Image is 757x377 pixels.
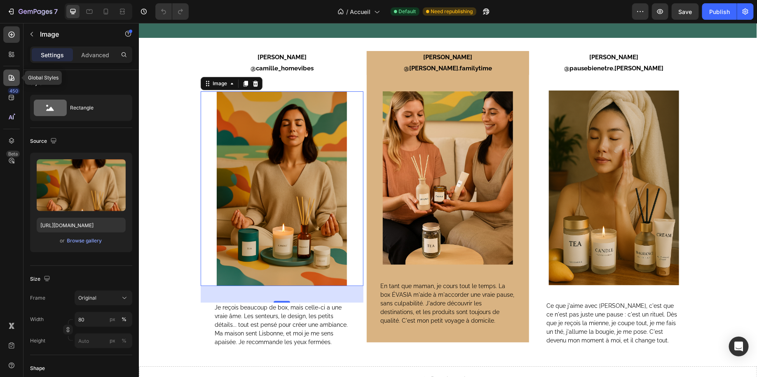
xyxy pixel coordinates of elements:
[431,8,473,15] span: Need republishing
[78,294,96,302] span: Original
[265,42,353,49] strong: @[PERSON_NAME].familytime
[94,48,100,54] img: tab_keywords_by_traffic_grey.svg
[30,274,52,285] div: Size
[729,337,749,356] div: Open Intercom Messenger
[399,8,416,15] span: Default
[709,7,730,16] div: Publish
[3,3,61,20] button: 7
[13,13,20,20] img: logo_orange.svg
[410,67,540,263] img: gempages_571471055927903384-89edc6c1-80fb-4a78-a870-fab4862fa2fc.png
[408,279,538,321] span: Ce que j'aime avec [PERSON_NAME], c'est que ce n'est pas juste une pause : c'est un rituel. Dès q...
[75,312,132,327] input: px%
[21,21,93,28] div: Domaine: [DOMAIN_NAME]
[13,21,20,28] img: website_grey.svg
[30,365,45,372] div: Shape
[242,260,376,301] span: En tant que maman, je cours tout le temps. La box ÉVASIA m'aide à m'accorder une vraie pause, san...
[54,7,58,16] p: 7
[30,316,44,323] label: Width
[110,337,115,344] div: px
[23,13,40,20] div: v 4.0.25
[122,316,127,323] div: %
[37,218,126,233] input: https://example.com/image.jpg
[108,314,117,324] button: %
[122,337,127,344] div: %
[110,316,115,323] div: px
[33,48,40,54] img: tab_domain_overview_orange.svg
[425,42,525,49] strong: @pausebienetre.[PERSON_NAME]
[119,336,129,346] button: px
[70,98,120,117] div: Rectangle
[81,51,109,59] p: Advanced
[41,51,64,59] p: Settings
[30,79,42,87] div: Style
[155,3,189,20] div: Undo/Redo
[67,237,102,244] div: Browse gallery
[108,336,117,346] button: %
[30,136,59,147] div: Source
[103,49,126,54] div: Mots-clés
[350,7,371,16] span: Accueil
[6,151,20,157] div: Beta
[679,8,692,15] span: Save
[40,29,110,39] p: Image
[347,7,349,16] span: /
[37,159,126,211] img: preview-image
[292,352,336,359] div: Drop element here
[30,294,45,302] label: Frame
[139,23,757,377] iframe: Design area
[119,314,129,324] button: px
[30,337,45,344] label: Height
[702,3,737,20] button: Publish
[672,3,699,20] button: Save
[8,88,20,94] div: 450
[284,30,333,38] strong: [PERSON_NAME]
[60,236,65,246] span: or
[67,237,103,245] button: Browse gallery
[75,333,132,348] input: px%
[42,49,63,54] div: Domaine
[450,30,499,38] strong: [PERSON_NAME]
[244,68,374,242] img: gempages_571471055927903384-51548c57-e653-45a0-bd05-e63ab4739cf2.jpg
[75,291,132,305] button: Original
